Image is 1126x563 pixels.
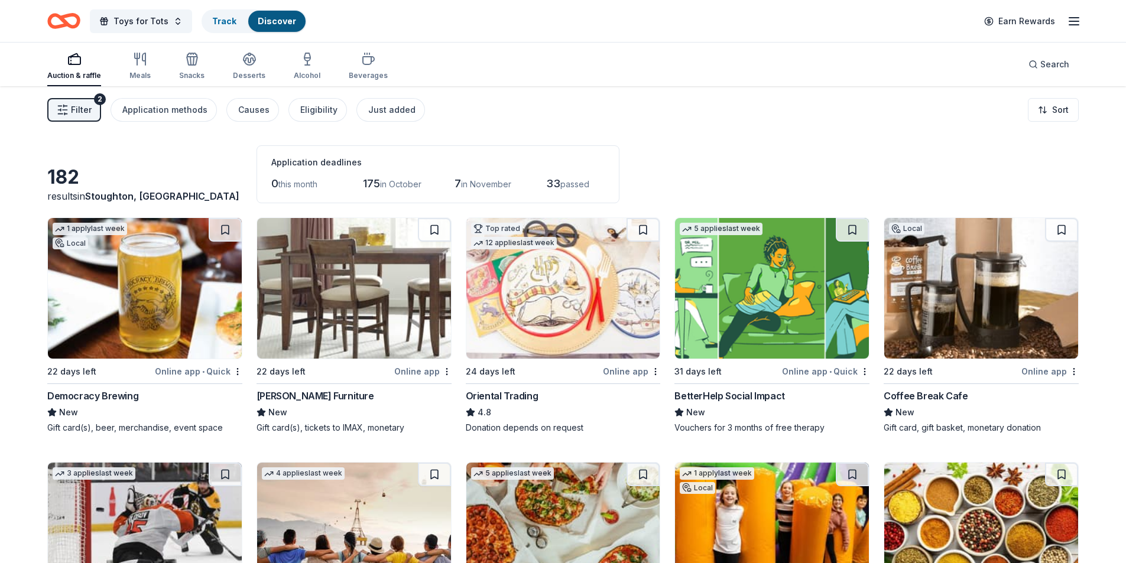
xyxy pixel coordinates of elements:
[674,389,784,403] div: BetterHelp Social Impact
[47,165,242,189] div: 182
[466,422,661,434] div: Donation depends on request
[889,223,924,235] div: Local
[59,405,78,419] span: New
[129,47,151,86] button: Meals
[47,422,242,434] div: Gift card(s), beer, merchandise, event space
[179,71,205,80] div: Snacks
[271,155,605,170] div: Application deadlines
[257,218,451,359] img: Image for Jordan's Furniture
[686,405,705,419] span: New
[363,177,380,190] span: 175
[356,98,425,122] button: Just added
[884,365,933,379] div: 22 days left
[829,367,832,376] span: •
[394,364,452,379] div: Online app
[884,389,968,403] div: Coffee Break Cafe
[674,365,722,379] div: 31 days left
[471,223,523,235] div: Top rated
[466,218,660,359] img: Image for Oriental Trading
[1021,364,1079,379] div: Online app
[53,223,127,235] div: 1 apply last week
[202,9,307,33] button: TrackDiscover
[471,237,557,249] div: 12 applies last week
[466,389,538,403] div: Oriental Trading
[349,71,388,80] div: Beverages
[1052,103,1069,117] span: Sort
[977,11,1062,32] a: Earn Rewards
[258,16,296,26] a: Discover
[674,217,869,434] a: Image for BetterHelp Social Impact5 applieslast week31 days leftOnline app•QuickBetterHelp Social...
[560,179,589,189] span: passed
[674,422,869,434] div: Vouchers for 3 months of free therapy
[300,103,338,117] div: Eligibility
[478,405,491,419] span: 4.8
[278,179,317,189] span: this month
[94,93,106,105] div: 2
[546,177,560,190] span: 33
[268,405,287,419] span: New
[113,14,168,28] span: Toys for Tots
[53,467,135,480] div: 3 applies last week
[895,405,914,419] span: New
[238,103,270,117] div: Causes
[47,71,101,80] div: Auction & raffle
[85,190,239,202] span: Stoughton, [GEOGRAPHIC_DATA]
[47,47,101,86] button: Auction & raffle
[1028,98,1079,122] button: Sort
[288,98,347,122] button: Eligibility
[47,389,138,403] div: Democracy Brewing
[1019,53,1079,76] button: Search
[48,218,242,359] img: Image for Democracy Brewing
[349,47,388,86] button: Beverages
[257,217,452,434] a: Image for Jordan's Furniture22 days leftOnline app[PERSON_NAME] FurnitureNewGift card(s), tickets...
[262,467,345,480] div: 4 applies last week
[461,179,511,189] span: in November
[129,71,151,80] div: Meals
[782,364,869,379] div: Online app Quick
[77,190,239,202] span: in
[368,103,416,117] div: Just added
[294,47,320,86] button: Alcohol
[47,7,80,35] a: Home
[71,103,92,117] span: Filter
[884,218,1078,359] img: Image for Coffee Break Cafe
[380,179,421,189] span: in October
[675,218,869,359] img: Image for BetterHelp Social Impact
[47,98,101,122] button: Filter2
[53,237,88,249] div: Local
[233,71,265,80] div: Desserts
[90,9,192,33] button: Toys for Tots
[466,365,515,379] div: 24 days left
[111,98,217,122] button: Application methods
[257,389,374,403] div: [PERSON_NAME] Furniture
[294,71,320,80] div: Alcohol
[455,177,461,190] span: 7
[271,177,278,190] span: 0
[202,367,205,376] span: •
[257,365,306,379] div: 22 days left
[47,365,96,379] div: 22 days left
[179,47,205,86] button: Snacks
[884,217,1079,434] a: Image for Coffee Break CafeLocal22 days leftOnline appCoffee Break CafeNewGift card, gift basket,...
[466,217,661,434] a: Image for Oriental TradingTop rated12 applieslast week24 days leftOnline appOriental Trading4.8Do...
[680,467,754,480] div: 1 apply last week
[226,98,279,122] button: Causes
[47,217,242,434] a: Image for Democracy Brewing1 applylast weekLocal22 days leftOnline app•QuickDemocracy BrewingNewG...
[122,103,207,117] div: Application methods
[212,16,236,26] a: Track
[155,364,242,379] div: Online app Quick
[471,467,554,480] div: 5 applies last week
[233,47,265,86] button: Desserts
[1040,57,1069,71] span: Search
[680,223,762,235] div: 5 applies last week
[257,422,452,434] div: Gift card(s), tickets to IMAX, monetary
[47,189,242,203] div: results
[680,482,715,494] div: Local
[603,364,660,379] div: Online app
[884,422,1079,434] div: Gift card, gift basket, monetary donation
